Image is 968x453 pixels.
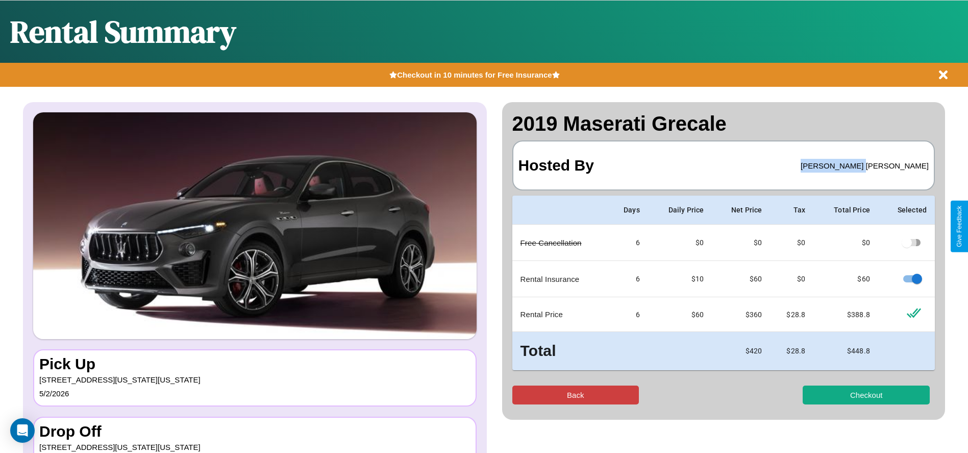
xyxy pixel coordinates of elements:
[39,355,470,373] h3: Pick Up
[520,272,600,286] p: Rental Insurance
[520,340,600,362] h3: Total
[608,225,648,261] td: 6
[803,386,930,404] button: Checkout
[39,423,470,440] h3: Drop Off
[813,332,878,370] td: $ 448.8
[10,418,35,443] div: Open Intercom Messenger
[648,297,712,332] td: $ 60
[801,159,929,173] p: [PERSON_NAME] [PERSON_NAME]
[956,206,963,247] div: Give Feedback
[712,225,770,261] td: $ 0
[608,196,648,225] th: Days
[648,225,712,261] td: $0
[520,236,600,250] p: Free Cancellation
[712,297,770,332] td: $ 360
[770,297,813,332] td: $ 28.8
[813,225,878,261] td: $ 0
[397,70,552,79] b: Checkout in 10 minutes for Free Insurance
[608,297,648,332] td: 6
[39,387,470,400] p: 5 / 2 / 2026
[770,261,813,297] td: $0
[512,112,935,135] h2: 2019 Maserati Grecale
[770,196,813,225] th: Tax
[512,386,639,404] button: Back
[39,373,470,387] p: [STREET_ADDRESS][US_STATE][US_STATE]
[712,196,770,225] th: Net Price
[770,225,813,261] td: $0
[518,147,594,184] h3: Hosted By
[813,196,878,225] th: Total Price
[770,332,813,370] td: $ 28.8
[10,11,236,53] h1: Rental Summary
[648,196,712,225] th: Daily Price
[608,261,648,297] td: 6
[520,307,600,321] p: Rental Price
[512,196,935,370] table: simple table
[813,261,878,297] td: $ 60
[648,261,712,297] td: $10
[712,332,770,370] td: $ 420
[712,261,770,297] td: $ 60
[813,297,878,332] td: $ 388.8
[878,196,935,225] th: Selected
